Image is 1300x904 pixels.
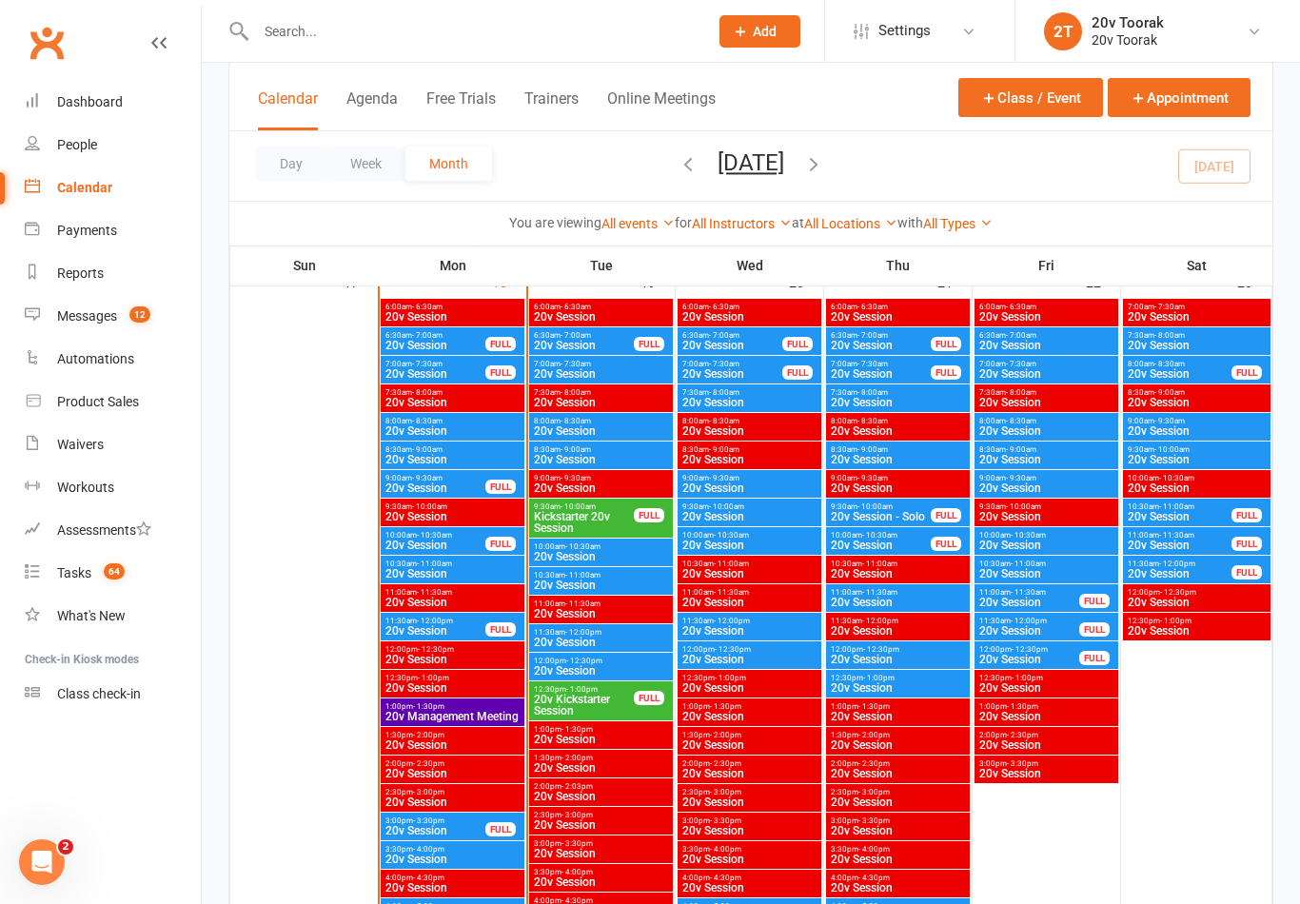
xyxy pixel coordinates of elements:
div: Reports [57,265,104,281]
span: 20v Session [830,597,966,608]
span: - 10:00am [1006,502,1041,511]
span: - 7:30am [1154,303,1185,311]
a: Clubworx [23,19,70,67]
div: Product Sales [57,394,139,409]
div: Automations [57,351,134,366]
span: 20v Session [681,482,817,494]
span: - 8:00am [709,388,739,397]
span: 20v Session [1127,425,1267,437]
span: 20v Session [978,397,1114,408]
span: 20v Session [978,425,1114,437]
span: - 10:30am [714,531,749,540]
span: Add [753,24,777,39]
span: 20v Session [533,551,669,562]
span: - 12:00pm [1159,560,1195,568]
span: - 9:00am [857,445,888,454]
span: - 10:00am [857,502,893,511]
span: 20v Session [1127,625,1267,637]
span: - 12:00pm [714,617,750,625]
span: - 9:30am [709,474,739,482]
span: - 8:00am [1154,331,1185,340]
span: 8:30am [1127,388,1267,397]
span: 7:00am [533,360,669,368]
span: 20v Session [384,597,521,608]
span: 8:30am [830,445,966,454]
span: - 7:30am [857,360,888,368]
span: - 7:00am [1006,331,1036,340]
span: Kickstarter 20v Session [533,511,635,534]
span: 10:30am [681,560,817,568]
span: 20v Session [533,580,669,591]
button: Trainers [524,89,579,130]
span: 20v Session [830,368,932,380]
span: 10:00am [1127,474,1267,482]
span: 9:30am [681,502,817,511]
span: 20v Session [978,311,1114,323]
span: - 12:30pm [1160,588,1196,597]
span: 20v Session [830,568,966,580]
span: 20v Session [830,482,966,494]
div: FULL [485,365,516,380]
button: [DATE] [718,149,784,176]
span: 11:00am [681,588,817,597]
span: - 9:00am [1154,388,1185,397]
span: - 11:30am [565,599,601,608]
span: 11:30am [533,628,669,637]
span: 9:00am [384,474,486,482]
span: 20v Session [978,340,1114,351]
span: 20v Session [533,397,669,408]
div: FULL [931,508,961,522]
span: 9:00am [681,474,817,482]
iframe: Intercom live chat [19,839,65,885]
span: 20v Session [533,608,669,619]
span: 6:00am [830,303,966,311]
span: - 11:00am [714,560,749,568]
span: 20v Session [978,368,1114,380]
span: 9:30am [830,502,932,511]
span: 20v Session [1127,454,1267,465]
span: 20v Session [384,368,486,380]
span: - 6:30am [561,303,591,311]
span: - 7:30am [412,360,443,368]
span: 11:30am [384,617,486,625]
span: 20v Session [830,340,932,351]
span: 10:30am [384,560,521,568]
span: - 7:30am [561,360,591,368]
strong: You are viewing [509,215,601,230]
span: - 10:00am [561,502,596,511]
span: 20v Session [1127,597,1267,608]
div: FULL [485,622,516,637]
div: 20v Toorak [1092,14,1164,31]
span: 8:30am [533,445,669,454]
span: 20v Session [1127,397,1267,408]
div: FULL [931,365,961,380]
span: 7:30am [681,388,817,397]
span: 20v Session [533,340,635,351]
span: 7:30am [533,388,669,397]
span: - 8:30am [857,417,888,425]
a: All Types [923,216,993,231]
div: FULL [782,337,813,351]
span: - 6:30am [857,303,888,311]
div: Workouts [57,480,114,495]
span: 20v Session [978,625,1080,637]
span: 20v Session [1127,311,1267,323]
span: 20v Session [533,425,669,437]
span: 20v Session [533,368,669,380]
th: Thu [824,246,973,285]
div: FULL [782,365,813,380]
span: 20v Session [384,540,486,551]
span: - 10:30am [1011,531,1046,540]
span: - 9:00am [412,445,443,454]
span: 11:00am [533,599,669,608]
div: FULL [931,337,961,351]
span: 20v Session [533,311,669,323]
a: Automations [25,338,201,381]
span: 20v Session [1127,568,1232,580]
span: 7:30am [1127,331,1267,340]
a: Product Sales [25,381,201,423]
span: 10:00am [978,531,1114,540]
span: 8:00am [830,417,966,425]
span: 8:00am [533,417,669,425]
span: 11:00am [1127,531,1232,540]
